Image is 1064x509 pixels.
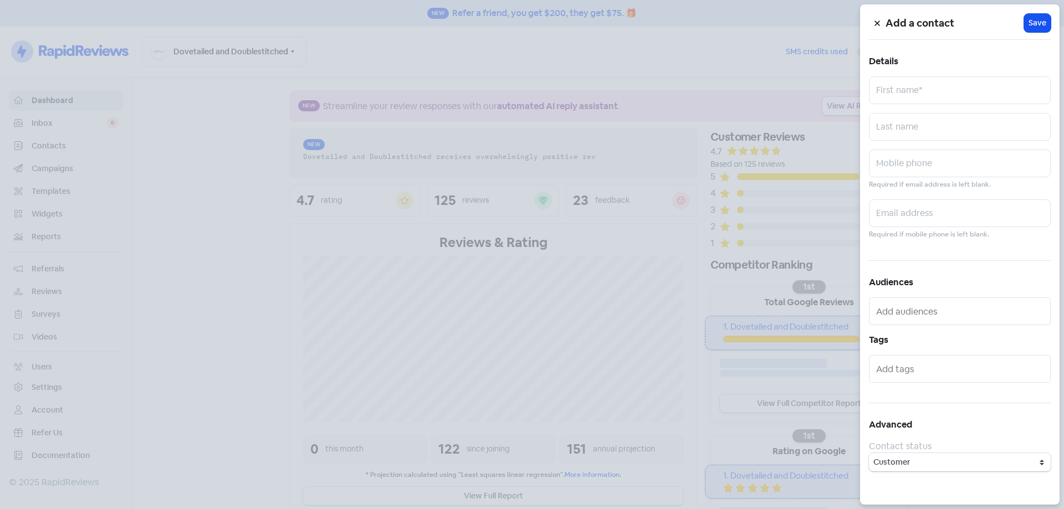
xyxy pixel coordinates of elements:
[869,440,1051,453] div: Contact status
[869,113,1051,141] input: Last name
[869,150,1051,177] input: Mobile phone
[876,360,1046,378] input: Add tags
[1017,465,1053,498] iframe: chat widget
[869,417,1051,433] h5: Advanced
[869,332,1051,348] h5: Tags
[876,302,1046,320] input: Add audiences
[869,179,991,190] small: Required if email address is left blank.
[886,15,1024,32] h5: Add a contact
[869,199,1051,227] input: Email address
[869,76,1051,104] input: First name
[1024,14,1051,32] button: Save
[869,229,989,240] small: Required if mobile phone is left blank.
[869,53,1051,70] h5: Details
[869,274,1051,291] h5: Audiences
[1029,17,1046,29] span: Save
